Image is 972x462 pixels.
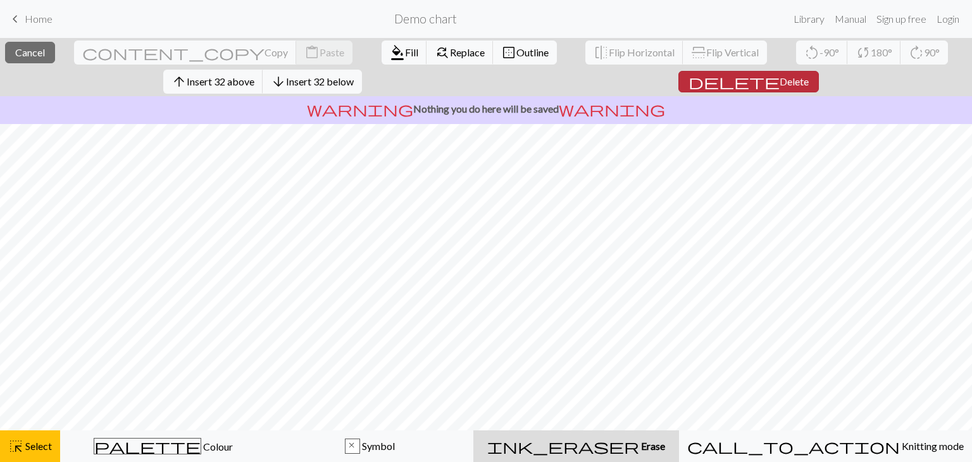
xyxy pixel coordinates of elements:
[390,44,405,61] span: format_color_fill
[15,46,45,58] span: Cancel
[683,41,767,65] button: Flip Vertical
[5,101,967,116] p: Nothing you do here will be saved
[23,440,52,452] span: Select
[267,430,474,462] button: x Symbol
[435,44,450,61] span: find_replace
[559,100,665,118] span: warning
[856,44,871,61] span: sync
[830,6,871,32] a: Manual
[871,6,931,32] a: Sign up free
[909,44,924,61] span: rotate_right
[687,437,900,455] span: call_to_action
[639,440,665,452] span: Erase
[263,70,362,94] button: Insert 32 below
[690,45,707,60] span: flip
[516,46,549,58] span: Outline
[163,70,263,94] button: Insert 32 above
[788,6,830,32] a: Library
[678,71,819,92] button: Delete
[60,430,267,462] button: Colour
[394,11,457,26] h2: Demo chart
[360,440,395,452] span: Symbol
[585,41,683,65] button: Flip Horizontal
[25,13,53,25] span: Home
[900,41,948,65] button: 90°
[307,100,413,118] span: warning
[271,73,286,91] span: arrow_downward
[94,437,201,455] span: palette
[501,44,516,61] span: border_outer
[187,75,254,87] span: Insert 32 above
[688,73,780,91] span: delete
[74,41,297,65] button: Copy
[427,41,494,65] button: Replace
[871,46,892,58] span: 180°
[487,437,639,455] span: ink_eraser
[594,44,609,61] span: flip
[5,42,55,63] button: Cancel
[265,46,288,58] span: Copy
[450,46,485,58] span: Replace
[8,10,23,28] span: keyboard_arrow_left
[201,440,233,453] span: Colour
[804,44,819,61] span: rotate_left
[171,73,187,91] span: arrow_upward
[82,44,265,61] span: content_copy
[8,437,23,455] span: highlight_alt
[405,46,418,58] span: Fill
[346,439,359,454] div: x
[931,6,964,32] a: Login
[780,75,809,87] span: Delete
[900,440,964,452] span: Knitting mode
[473,430,679,462] button: Erase
[679,430,972,462] button: Knitting mode
[609,46,675,58] span: Flip Horizontal
[382,41,427,65] button: Fill
[819,46,839,58] span: -90°
[924,46,940,58] span: 90°
[493,41,557,65] button: Outline
[847,41,901,65] button: 180°
[706,46,759,58] span: Flip Vertical
[286,75,354,87] span: Insert 32 below
[8,8,53,30] a: Home
[796,41,848,65] button: -90°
